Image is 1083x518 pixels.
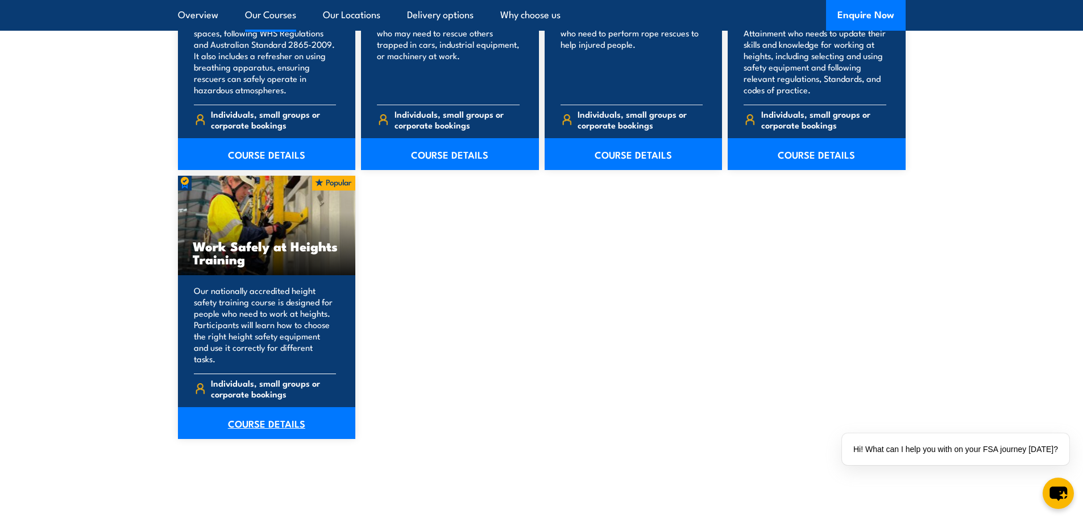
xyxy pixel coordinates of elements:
[377,5,520,96] p: Our nationally accredited Road Crash Rescue training course is for people who may need to rescue ...
[1043,478,1074,509] button: chat-button
[178,138,356,170] a: COURSE DETAILS
[193,239,341,266] h3: Work Safely at Heights Training
[178,407,356,439] a: COURSE DETAILS
[361,138,539,170] a: COURSE DETAILS
[395,109,520,130] span: Individuals, small groups or corporate bookings
[842,433,1069,465] div: Hi! What can I help you with on your FSA journey [DATE]?
[578,109,703,130] span: Individuals, small groups or corporate bookings
[744,5,886,96] p: This refresher course is for anyone with a current Statement of Attainment who needs to update th...
[211,109,336,130] span: Individuals, small groups or corporate bookings
[211,378,336,399] span: Individuals, small groups or corporate bookings
[194,285,337,364] p: Our nationally accredited height safety training course is designed for people who need to work a...
[561,5,703,96] p: Our nationally accredited Vertical Rescue Training Course is for those who need to perform rope r...
[545,138,723,170] a: COURSE DETAILS
[728,138,906,170] a: COURSE DETAILS
[194,5,337,96] p: This course teaches your team how to safely rescue people from confined spaces, following WHS Reg...
[761,109,886,130] span: Individuals, small groups or corporate bookings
